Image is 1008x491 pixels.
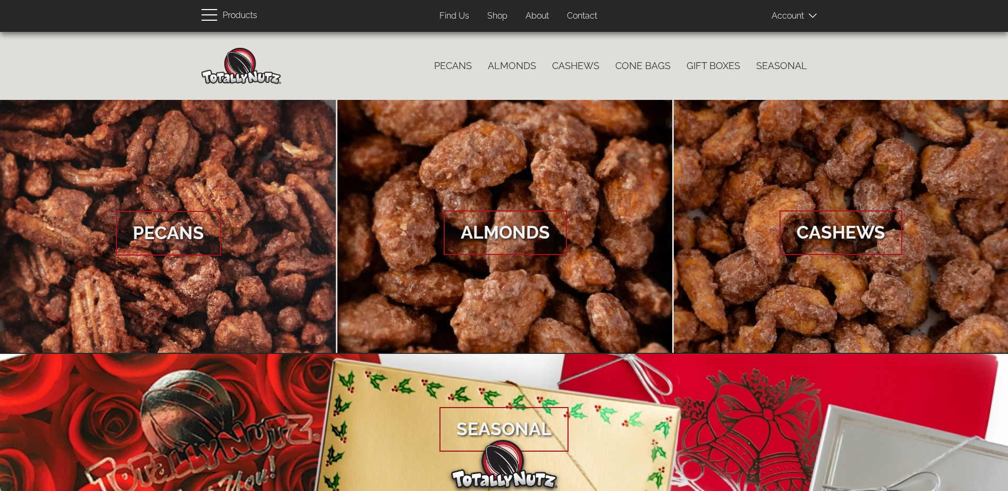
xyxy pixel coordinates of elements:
[679,55,748,77] a: Gift Boxes
[607,55,679,77] a: Cone Bags
[201,48,281,84] img: Home
[444,210,567,255] span: Almonds
[223,8,257,23] span: Products
[479,6,515,27] a: Shop
[518,6,557,27] a: About
[451,440,557,488] img: Totally Nutz Logo
[431,6,477,27] a: Find Us
[480,55,544,77] a: Almonds
[748,55,815,77] a: Seasonal
[780,210,902,255] span: Cashews
[559,6,605,27] a: Contact
[544,55,607,77] a: Cashews
[337,100,673,354] a: Almonds
[439,407,569,452] span: Seasonal
[116,211,221,256] span: Pecans
[426,55,480,77] a: Pecans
